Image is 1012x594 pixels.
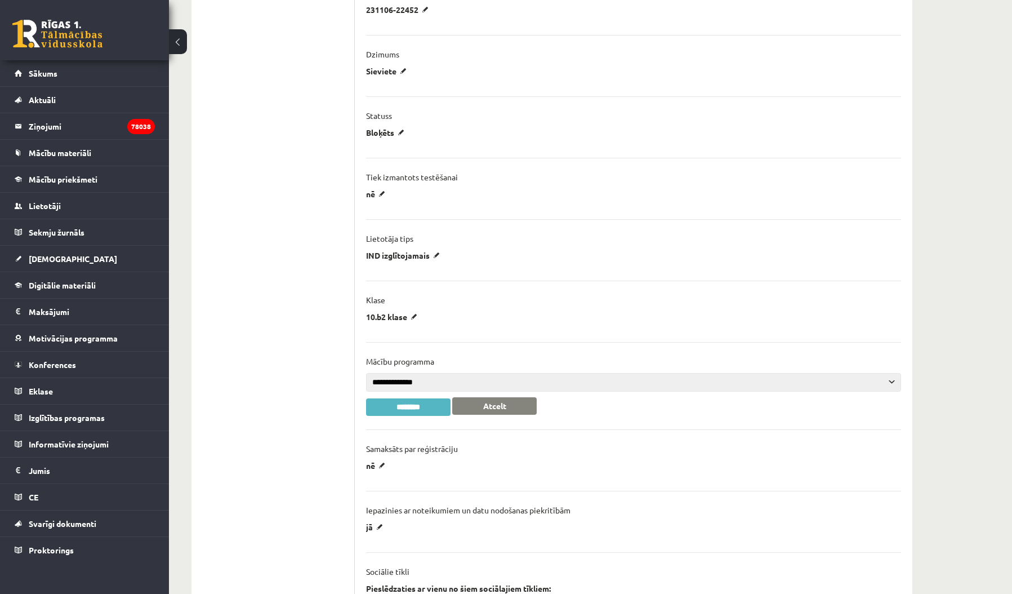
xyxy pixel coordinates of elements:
[29,201,61,211] span: Lietotāji
[452,397,537,415] button: Atcelt
[366,189,389,199] p: nē
[15,87,155,113] a: Aktuāli
[366,295,385,305] p: Klase
[366,583,551,593] strong: Pieslēdzaties ar vienu no šiem sociālajiem tīkliem:
[12,20,102,48] a: Rīgas 1. Tālmācības vidusskola
[15,378,155,404] a: Eklase
[15,431,155,457] a: Informatīvie ziņojumi
[366,444,458,454] p: Samaksāts par reģistrāciju
[366,312,421,322] p: 10.b2 klase
[15,405,155,431] a: Izglītības programas
[29,386,53,396] span: Eklase
[15,60,155,86] a: Sākums
[366,66,411,76] p: Sieviete
[29,413,105,423] span: Izglītības programas
[366,460,389,471] p: nē
[29,299,155,325] legend: Maksājumi
[366,566,409,577] p: Sociālie tīkli
[29,254,117,264] span: [DEMOGRAPHIC_DATA]
[127,119,155,134] i: 78038
[29,545,74,555] span: Proktorings
[366,49,399,59] p: Dzimums
[29,360,76,370] span: Konferences
[15,246,155,272] a: [DEMOGRAPHIC_DATA]
[15,325,155,351] a: Motivācijas programma
[15,537,155,563] a: Proktorings
[15,511,155,537] a: Svarīgi dokumenti
[29,68,57,78] span: Sākums
[29,280,96,290] span: Digitālie materiāli
[366,250,444,260] p: IND izglītojamais
[366,5,433,15] p: 231106-22452
[15,458,155,484] a: Jumis
[29,518,96,529] span: Svarīgi dokumenti
[29,95,56,105] span: Aktuāli
[29,492,38,502] span: CE
[29,113,155,139] legend: Ziņojumi
[15,166,155,192] a: Mācību priekšmeti
[29,439,109,449] span: Informatīvie ziņojumi
[29,333,118,343] span: Motivācijas programma
[366,172,458,182] p: Tiek izmantots testēšanai
[15,219,155,245] a: Sekmju žurnāls
[29,227,84,237] span: Sekmju žurnāls
[15,299,155,325] a: Maksājumi
[15,484,155,510] a: CE
[15,272,155,298] a: Digitālie materiāli
[29,466,50,476] span: Jumis
[29,148,91,158] span: Mācību materiāli
[15,140,155,166] a: Mācību materiāli
[366,356,434,366] p: Mācību programma
[366,110,392,121] p: Statuss
[15,352,155,378] a: Konferences
[29,174,97,184] span: Mācību priekšmeti
[366,127,408,138] p: Bloķēts
[15,193,155,219] a: Lietotāji
[366,505,570,515] p: Iepazinies ar noteikumiem un datu nodošanas piekritībām
[366,522,387,532] p: jā
[15,113,155,139] a: Ziņojumi78038
[366,233,413,243] p: Lietotāja tips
